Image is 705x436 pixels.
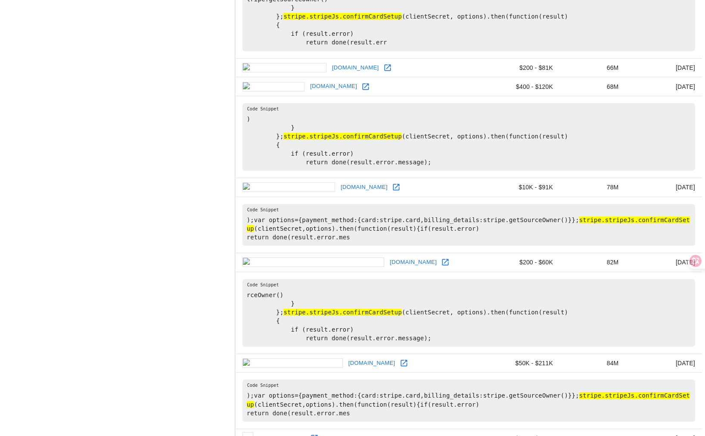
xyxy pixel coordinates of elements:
[490,77,560,96] td: $400 - $120K
[560,253,625,272] td: 82M
[339,181,390,194] a: [DOMAIN_NAME]
[242,63,326,72] img: smokeys.co.uk icon
[625,178,702,197] td: [DATE]
[359,80,372,93] a: Open leoag.net in new window
[242,279,695,347] pre: rceOwner() } }; (clientSecret, options).then(function(result) { if (result.error) return done(res...
[560,77,625,96] td: 68M
[490,58,560,77] td: $200 - $81K
[439,256,452,269] a: Open southernwholesalestores.com in new window
[247,392,690,408] hl: stripe.stripeJs.confirmCardSetup
[388,256,439,269] a: [DOMAIN_NAME]
[625,77,702,96] td: [DATE]
[490,354,560,373] td: $50K - $211K
[346,357,398,370] a: [DOMAIN_NAME]
[308,80,359,93] a: [DOMAIN_NAME]
[625,253,702,272] td: [DATE]
[242,82,305,91] img: leoag.net icon
[560,354,625,373] td: 84M
[330,61,381,75] a: [DOMAIN_NAME]
[242,257,385,267] img: southernwholesalestores.com icon
[625,354,702,373] td: [DATE]
[490,178,560,197] td: $10K - $91K
[560,58,625,77] td: 66M
[247,216,690,232] hl: stripe.stripeJs.confirmCardSetup
[398,357,410,370] a: Open labussolaventagli.it in new window
[242,103,695,171] pre: ) } }; (clientSecret, options).then(function(result) { if (result.error) return done(result.error...
[390,181,403,194] a: Open heysmed.com.au in new window
[242,380,695,421] pre: );var options={payment_method:{card:stripe.card,billing_details:stripe.getSourceOwner()}}; (clien...
[283,309,402,316] hl: stripe.stripeJs.confirmCardSetup
[381,61,394,74] a: Open smokeys.co.uk in new window
[490,253,560,272] td: $200 - $60K
[625,58,702,77] td: [DATE]
[560,178,625,197] td: 78M
[242,204,695,246] pre: );var options={payment_method:{card:stripe.card,billing_details:stripe.getSourceOwner()}}; (clien...
[283,13,402,20] hl: stripe.stripeJs.confirmCardSetup
[242,358,343,368] img: labussolaventagli.it icon
[242,182,335,192] img: heysmed.com.au icon
[283,133,402,140] hl: stripe.stripeJs.confirmCardSetup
